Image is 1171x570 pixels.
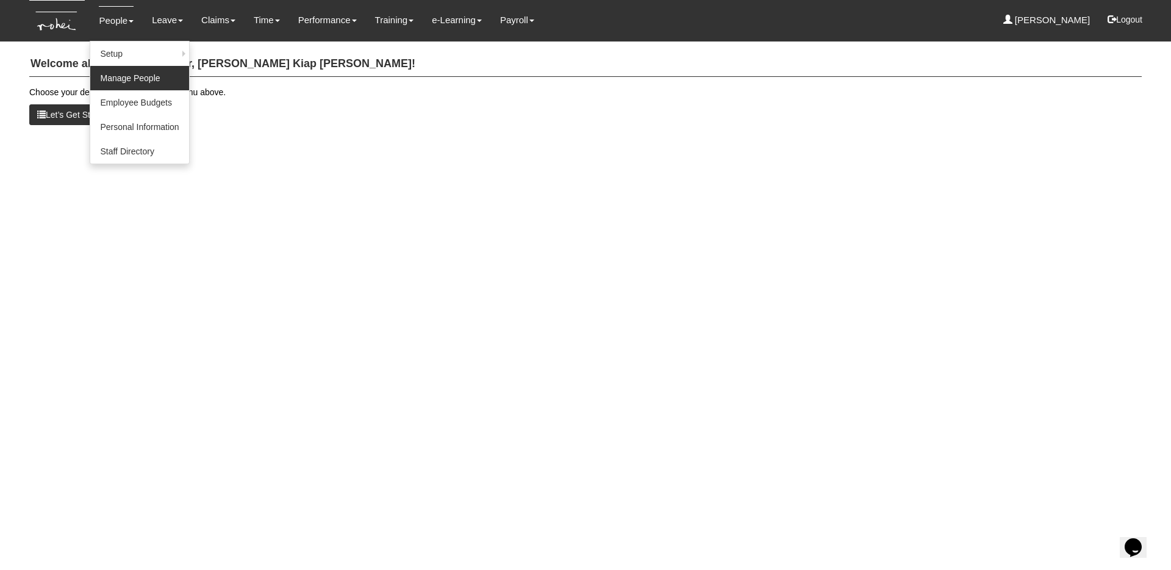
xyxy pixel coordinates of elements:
[298,6,357,34] a: Performance
[90,115,188,139] a: Personal Information
[1003,6,1090,34] a: [PERSON_NAME]
[29,104,118,125] button: Let’s Get Started
[29,86,1142,98] p: Choose your desired function from the menu above.
[201,6,235,34] a: Claims
[375,6,414,34] a: Training
[90,66,188,90] a: Manage People
[90,90,188,115] a: Employee Budgets
[152,6,183,34] a: Leave
[29,1,85,41] img: KTs7HI1dOZG7tu7pUkOpGGQAiEQAiEQAj0IhBB1wtXDg6BEAiBEAiBEAiB4RGIoBtemSRFIRACIRACIRACIdCLQARdL1w5OAR...
[90,41,188,66] a: Setup
[500,6,534,34] a: Payroll
[1099,5,1151,34] button: Logout
[254,6,280,34] a: Time
[99,6,134,35] a: People
[432,6,482,34] a: e-Learning
[90,139,188,164] a: Staff Directory
[29,52,1142,77] h4: Welcome aboard Learn Anchor, [PERSON_NAME] Kiap [PERSON_NAME]!
[1120,521,1159,558] iframe: chat widget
